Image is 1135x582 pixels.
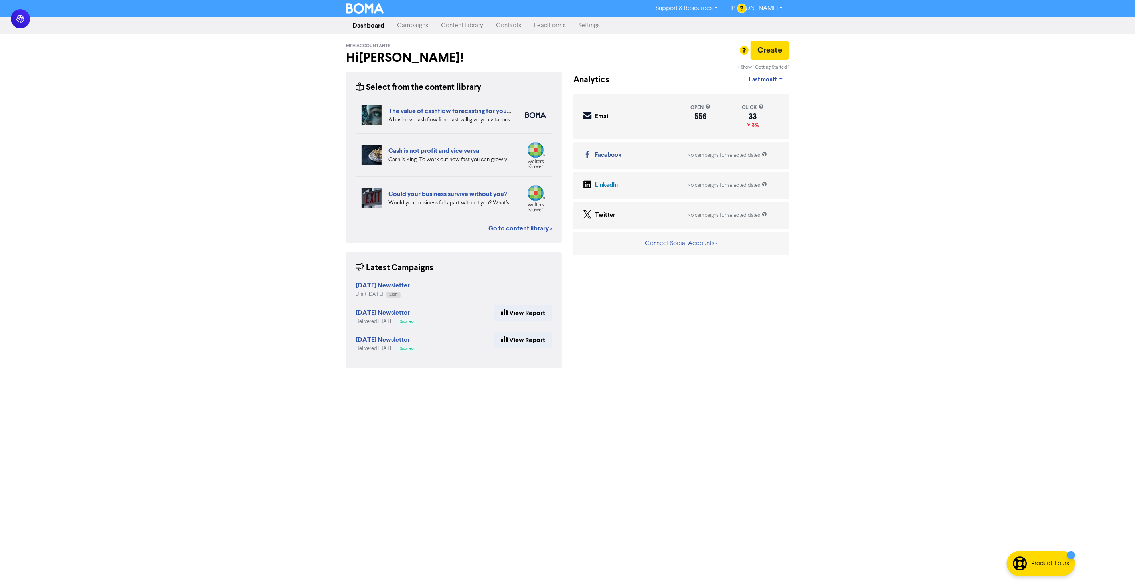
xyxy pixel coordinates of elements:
strong: [DATE] Newsletter [356,309,410,317]
a: Contacts [490,18,528,34]
a: Lead Forms [528,18,572,34]
iframe: Chat Widget [1095,544,1135,582]
span: Last month [749,76,778,83]
span: Success [400,347,414,351]
a: Content Library [435,18,490,34]
div: 33 [742,113,764,120]
a: The value of cashflow forecasting for your business [388,107,535,115]
div: open [691,104,711,111]
button: Connect Social Accounts > [645,238,718,249]
div: Delivered [DATE] [356,318,417,325]
div: Latest Campaigns [356,262,433,274]
div: Would your business fall apart without you? What’s your Plan B in case of accident, illness, or j... [388,199,513,207]
span: 3% [750,122,759,128]
div: Select from the content library [356,81,481,94]
a: [DATE] Newsletter [356,283,410,289]
span: _ [698,122,703,128]
div: 556 [691,113,711,120]
a: View Report [494,332,552,348]
div: Draft [DATE] [356,291,410,298]
span: Success [400,320,414,324]
a: Last month [743,72,789,88]
a: Cash is not profit and vice versa [388,147,479,155]
a: Dashboard [346,18,391,34]
div: A business cash flow forecast will give you vital business intelligence to help you scenario-plan... [388,116,513,124]
div: No campaigns for selected dates [687,182,767,189]
a: Support & Resources [649,2,724,15]
span: MPH Accountants [346,43,390,49]
a: [PERSON_NAME] [724,2,789,15]
div: No campaigns for selected dates [687,212,767,219]
a: Settings [572,18,606,34]
div: Email [595,112,610,121]
div: LinkedIn [595,181,618,190]
span: Draft [389,293,397,297]
div: Cash is King. To work out how fast you can grow your business, you need to look at your projected... [388,156,513,164]
div: Analytics [573,74,599,86]
img: BOMA Logo [346,3,384,14]
a: View Report [494,305,552,321]
img: wolterskluwer [525,142,546,168]
a: [DATE] Newsletter [356,337,410,343]
img: boma_accounting [525,112,546,118]
a: Go to content library > [488,224,552,233]
div: Delivered [DATE] [356,345,417,352]
a: Campaigns [391,18,435,34]
div: Facebook [595,151,621,160]
div: + Show ' Getting Started ' [737,64,789,71]
div: click [742,104,764,111]
div: No campaigns for selected dates [687,152,767,159]
img: wolterskluwer [525,185,546,212]
strong: [DATE] Newsletter [356,281,410,289]
strong: [DATE] Newsletter [356,336,410,344]
button: Create [751,41,789,60]
h2: Hi [PERSON_NAME] ! [346,50,562,65]
a: Could your business survive without you? [388,190,507,198]
a: [DATE] Newsletter [356,310,410,316]
div: Twitter [595,211,615,220]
